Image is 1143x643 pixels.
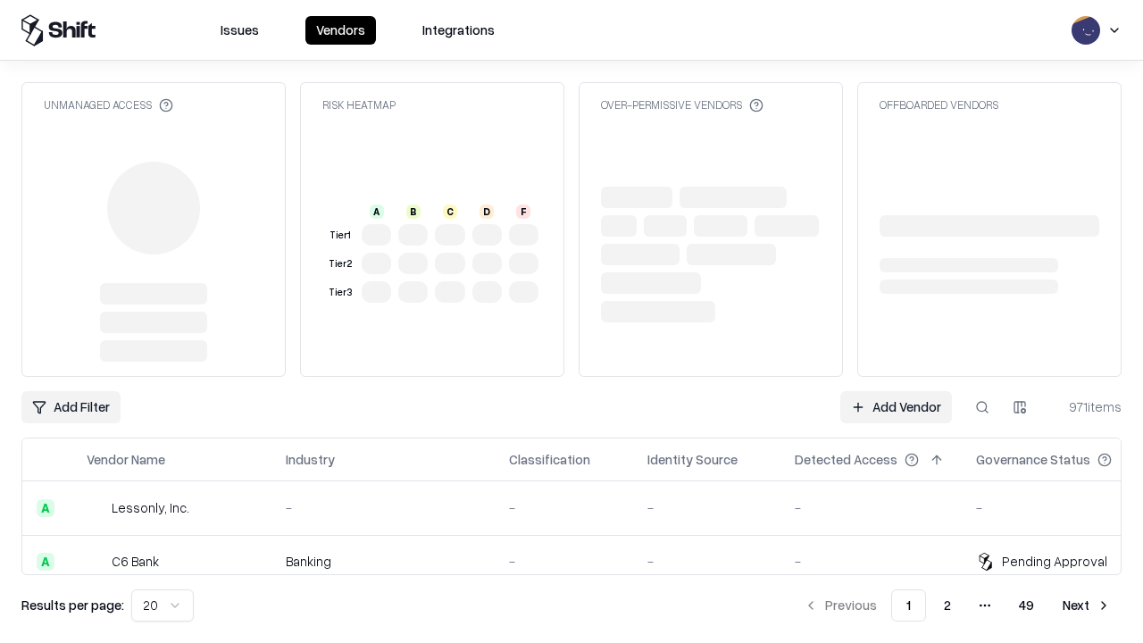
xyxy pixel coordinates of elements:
button: 1 [891,589,926,622]
div: Pending Approval [1002,552,1107,571]
div: B [406,205,421,219]
div: Banking [286,552,480,571]
div: Tier 1 [326,228,355,243]
div: Tier 2 [326,256,355,271]
div: F [516,205,530,219]
button: 49 [1005,589,1048,622]
div: Tier 3 [326,285,355,300]
p: Results per page: [21,596,124,614]
nav: pagination [793,589,1122,622]
div: - [795,498,947,517]
div: Vendor Name [87,450,165,469]
button: Integrations [412,16,505,45]
div: Governance Status [976,450,1090,469]
button: Next [1052,589,1122,622]
div: Detected Access [795,450,897,469]
div: Unmanaged Access [44,97,173,113]
div: 971 items [1050,397,1122,416]
div: Risk Heatmap [322,97,396,113]
div: A [370,205,384,219]
img: Lessonly, Inc. [87,499,104,517]
div: - [647,552,766,571]
img: C6 Bank [87,553,104,571]
a: Add Vendor [840,391,952,423]
button: Vendors [305,16,376,45]
div: Lessonly, Inc. [112,498,189,517]
div: - [509,552,619,571]
div: Identity Source [647,450,738,469]
div: C6 Bank [112,552,159,571]
div: - [509,498,619,517]
div: A [37,499,54,517]
button: Add Filter [21,391,121,423]
div: D [480,205,494,219]
div: Classification [509,450,590,469]
div: - [795,552,947,571]
div: A [37,553,54,571]
div: - [286,498,480,517]
button: Issues [210,16,270,45]
div: Industry [286,450,335,469]
button: 2 [930,589,965,622]
div: Offboarded Vendors [880,97,998,113]
div: Over-Permissive Vendors [601,97,763,113]
div: - [976,498,1140,517]
div: - [647,498,766,517]
div: C [443,205,457,219]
